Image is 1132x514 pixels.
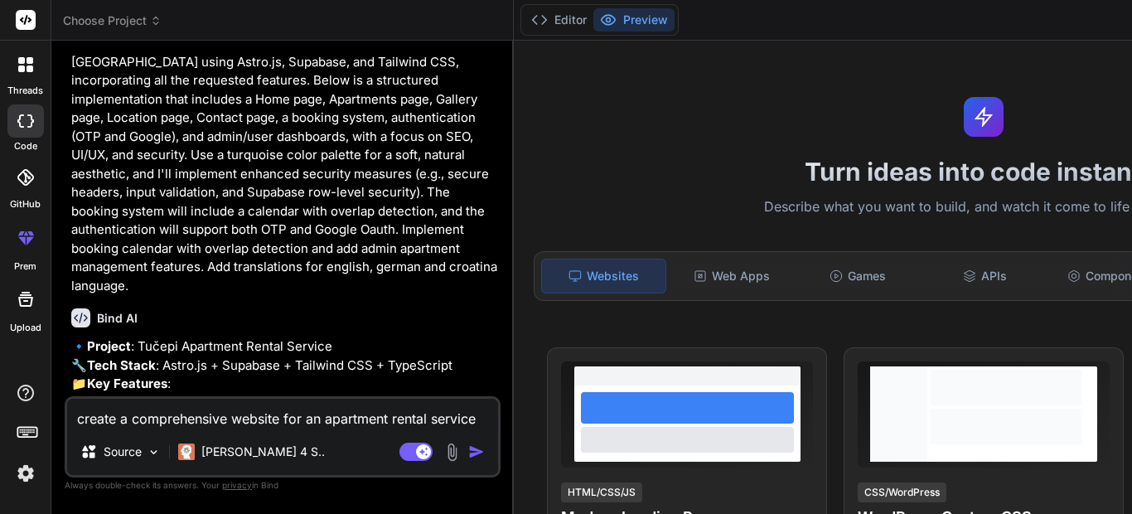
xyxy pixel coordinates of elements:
[87,338,131,354] strong: Project
[10,197,41,211] label: GitHub
[63,12,162,29] span: Choose Project
[71,337,497,394] p: 🔹 : Tučepi Apartment Rental Service 🔧 : Astro.js + Supabase + Tailwind CSS + TypeScript 📁 :
[97,310,138,327] h6: Bind AI
[87,376,167,391] strong: Key Features
[87,357,156,373] strong: Tech Stack
[201,444,325,460] p: [PERSON_NAME] 4 S..
[593,8,675,32] button: Preview
[468,444,485,460] img: icon
[14,259,36,274] label: prem
[104,444,142,460] p: Source
[71,34,497,295] p: create a comprehensive website for an apartment rental service in [GEOGRAPHIC_DATA] using Astro.j...
[923,259,1047,293] div: APIs
[12,459,40,487] img: settings
[10,321,41,335] label: Upload
[525,8,593,32] button: Editor
[858,482,946,502] div: CSS/WordPress
[14,139,37,153] label: code
[796,259,920,293] div: Games
[443,443,462,462] img: attachment
[7,84,43,98] label: threads
[147,445,161,459] img: Pick Models
[65,478,501,493] p: Always double-check its answers. Your in Bind
[541,259,666,293] div: Websites
[670,259,793,293] div: Web Apps
[178,444,195,460] img: Claude 4 Sonnet
[561,482,642,502] div: HTML/CSS/JS
[222,480,252,490] span: privacy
